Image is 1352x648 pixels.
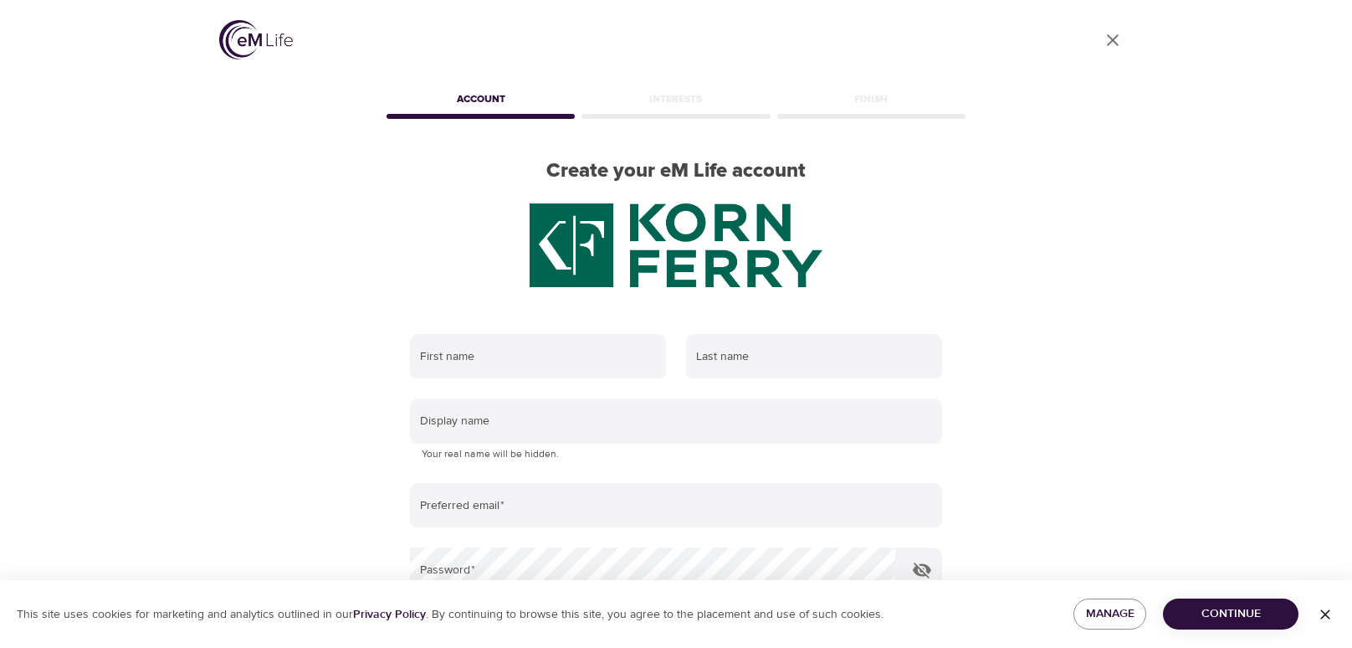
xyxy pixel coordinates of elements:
span: Continue [1176,604,1285,625]
button: Continue [1163,599,1298,630]
h2: Create your eM Life account [383,159,969,183]
a: close [1093,20,1133,60]
a: Privacy Policy [353,607,426,622]
button: Manage [1073,599,1147,630]
p: Your real name will be hidden. [422,446,930,463]
span: Manage [1087,604,1134,625]
img: KF%20green%20logo%202.20.2025.png [530,203,822,287]
img: logo [219,20,293,59]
